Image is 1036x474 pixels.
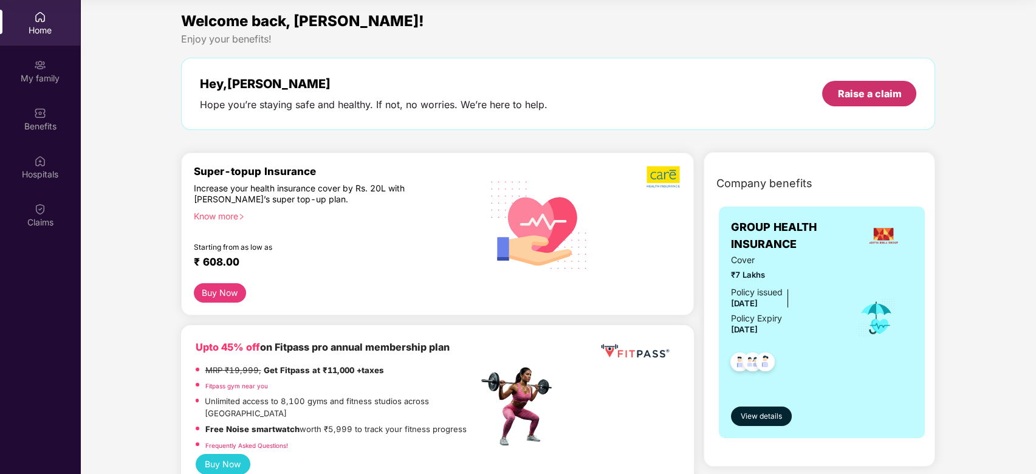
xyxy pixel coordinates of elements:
img: svg+xml;base64,PHN2ZyB4bWxucz0iaHR0cDovL3d3dy53My5vcmcvMjAwMC9zdmciIHhtbG5zOnhsaW5rPSJodHRwOi8vd3... [481,165,597,283]
span: [DATE] [731,325,758,334]
img: svg+xml;base64,PHN2ZyB4bWxucz0iaHR0cDovL3d3dy53My5vcmcvMjAwMC9zdmciIHdpZHRoPSI0OC45NDMiIGhlaWdodD... [750,349,780,379]
button: Buy Now [194,283,247,303]
div: Hope you’re staying safe and healthy. If not, no worries. We’re here to help. [200,98,547,111]
p: Unlimited access to 8,100 gyms and fitness studios across [GEOGRAPHIC_DATA] [205,395,478,420]
button: View details [731,407,792,426]
img: svg+xml;base64,PHN2ZyBpZD0iQmVuZWZpdHMiIHhtbG5zPSJodHRwOi8vd3d3LnczLm9yZy8yMDAwL3N2ZyIgd2lkdGg9Ij... [34,107,46,119]
b: on Fitpass pro annual membership plan [196,341,450,353]
img: svg+xml;base64,PHN2ZyB4bWxucz0iaHR0cDovL3d3dy53My5vcmcvMjAwMC9zdmciIHdpZHRoPSI0OC45MTUiIGhlaWdodD... [738,349,767,379]
span: Cover [731,253,840,267]
div: Super-topup Insurance [194,165,478,177]
a: Fitpass gym near you [205,382,268,390]
span: Company benefits [716,175,812,192]
span: View details [741,411,782,422]
del: MRP ₹19,999, [205,365,261,375]
span: GROUP HEALTH INSURANCE [731,219,854,253]
img: svg+xml;base64,PHN2ZyB3aWR0aD0iMjAiIGhlaWdodD0iMjAiIHZpZXdCb3g9IjAgMCAyMCAyMCIgZmlsbD0ibm9uZSIgeG... [34,59,46,71]
div: Know more [194,211,471,219]
img: b5dec4f62d2307b9de63beb79f102df3.png [647,165,681,188]
b: Upto 45% off [196,341,260,353]
strong: Get Fitpass at ₹11,000 +taxes [264,365,384,375]
img: svg+xml;base64,PHN2ZyB4bWxucz0iaHR0cDovL3d3dy53My5vcmcvMjAwMC9zdmciIHdpZHRoPSI0OC45NDMiIGhlaWdodD... [725,349,755,379]
img: svg+xml;base64,PHN2ZyBpZD0iQ2xhaW0iIHhtbG5zPSJodHRwOi8vd3d3LnczLm9yZy8yMDAwL3N2ZyIgd2lkdGg9IjIwIi... [34,203,46,215]
p: worth ₹5,999 to track your fitness progress [205,423,467,436]
div: Policy Expiry [731,312,782,325]
div: Policy issued [731,286,783,299]
span: Welcome back, [PERSON_NAME]! [181,12,424,30]
div: ₹ 608.00 [194,256,466,270]
img: fppp.png [599,340,671,362]
img: svg+xml;base64,PHN2ZyBpZD0iSG9zcGl0YWxzIiB4bWxucz0iaHR0cDovL3d3dy53My5vcmcvMjAwMC9zdmciIHdpZHRoPS... [34,155,46,167]
img: insurerLogo [867,219,900,252]
span: ₹7 Lakhs [731,269,840,281]
div: Hey, [PERSON_NAME] [200,77,547,91]
span: right [238,213,245,220]
span: [DATE] [731,298,758,308]
img: icon [857,298,896,338]
div: Increase your health insurance cover by Rs. 20L with [PERSON_NAME]’s super top-up plan. [194,183,426,205]
img: svg+xml;base64,PHN2ZyBpZD0iSG9tZSIgeG1sbnM9Imh0dHA6Ly93d3cudzMub3JnLzIwMDAvc3ZnIiB3aWR0aD0iMjAiIG... [34,11,46,23]
div: Starting from as low as [194,242,427,251]
a: Frequently Asked Questions! [205,442,288,449]
div: Enjoy your benefits! [181,33,936,46]
img: fpp.png [478,364,563,449]
strong: Free Noise smartwatch [205,424,300,434]
div: Raise a claim [837,87,901,100]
